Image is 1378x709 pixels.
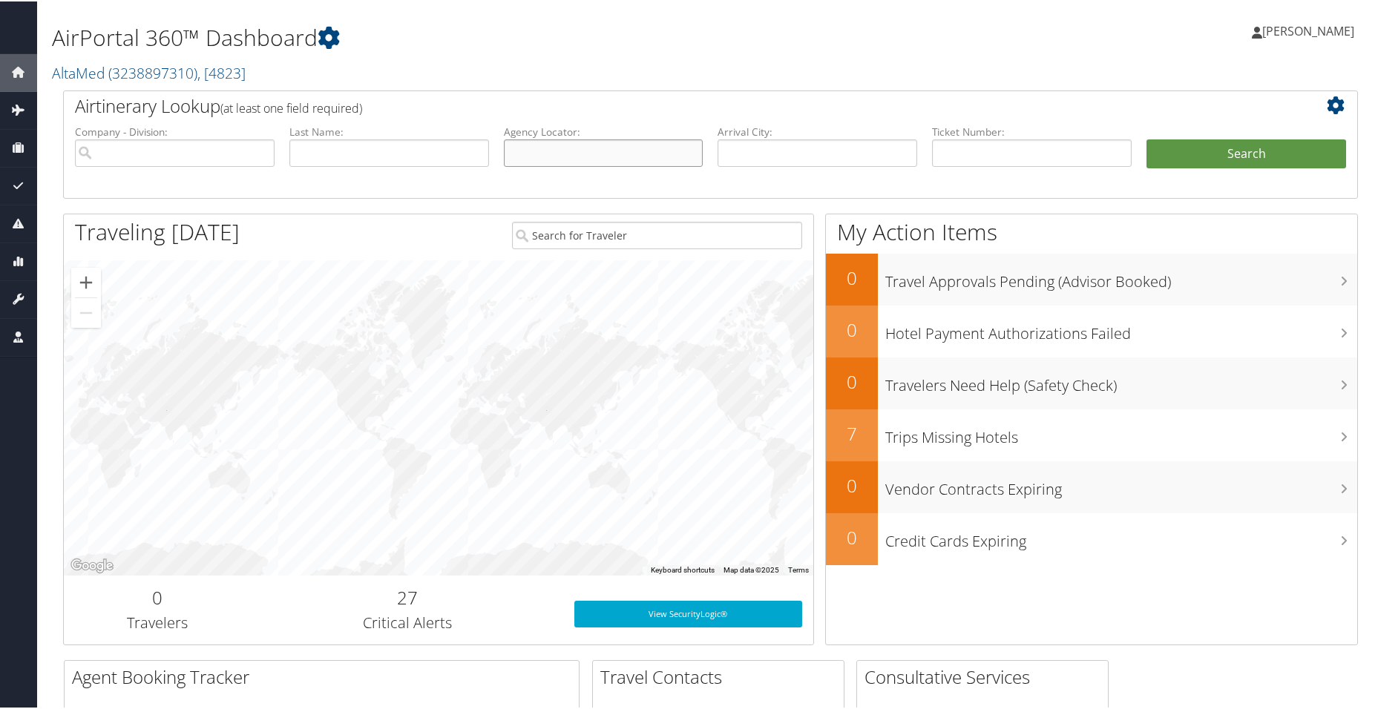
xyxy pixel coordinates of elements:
h2: 0 [75,584,240,609]
a: Open this area in Google Maps (opens a new window) [68,555,117,574]
h2: 7 [826,420,878,445]
label: Agency Locator: [504,123,703,138]
h2: Consultative Services [864,663,1108,688]
button: Zoom in [71,266,101,296]
a: 0Hotel Payment Authorizations Failed [826,304,1357,356]
a: Terms (opens in new tab) [788,564,809,573]
h3: Travelers Need Help (Safety Check) [885,366,1357,395]
a: 0Travelers Need Help (Safety Check) [826,356,1357,408]
span: , [ 4823 ] [197,62,246,82]
h2: Airtinerary Lookup [75,92,1238,117]
h2: 0 [826,316,878,341]
span: (at least one field required) [220,99,362,115]
h2: 0 [826,524,878,549]
label: Arrival City: [718,123,917,138]
h2: 0 [826,472,878,497]
h3: Credit Cards Expiring [885,522,1357,550]
a: 0Vendor Contracts Expiring [826,460,1357,512]
h2: Agent Booking Tracker [72,663,579,688]
h1: Traveling [DATE] [75,215,240,246]
label: Company - Division: [75,123,275,138]
h2: 27 [262,584,552,609]
span: [PERSON_NAME] [1262,22,1354,38]
span: Map data ©2025 [724,564,779,573]
h3: Critical Alerts [262,611,552,632]
a: [PERSON_NAME] [1252,7,1369,52]
h3: Vendor Contracts Expiring [885,470,1357,498]
span: ( 3238897310 ) [108,62,197,82]
a: 0Travel Approvals Pending (Advisor Booked) [826,252,1357,304]
button: Keyboard shortcuts [651,564,715,574]
a: View SecurityLogic® [574,599,802,626]
button: Zoom out [71,297,101,326]
h3: Hotel Payment Authorizations Failed [885,314,1357,343]
label: Ticket Number: [932,123,1132,138]
button: Search [1146,138,1346,168]
h1: AirPortal 360™ Dashboard [52,21,930,52]
a: AltaMed [52,62,246,82]
h1: My Action Items [826,215,1357,246]
a: 7Trips Missing Hotels [826,408,1357,460]
h3: Travel Approvals Pending (Advisor Booked) [885,263,1357,291]
h3: Trips Missing Hotels [885,418,1357,446]
h2: 0 [826,264,878,289]
h2: Travel Contacts [600,663,844,688]
h3: Travelers [75,611,240,632]
label: Last Name: [289,123,489,138]
a: 0Credit Cards Expiring [826,512,1357,564]
img: Google [68,555,117,574]
input: Search for Traveler [512,220,802,248]
h2: 0 [826,368,878,393]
